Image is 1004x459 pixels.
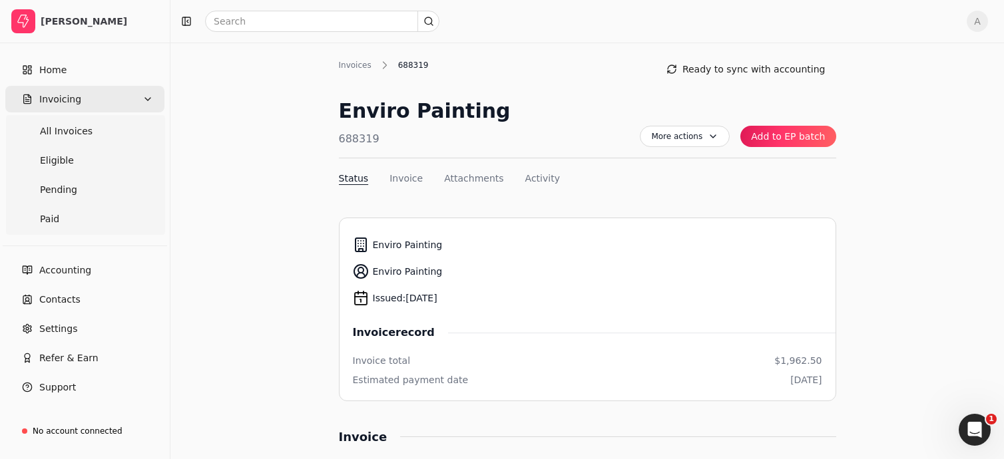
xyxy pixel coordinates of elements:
[959,414,991,446] iframe: Intercom live chat
[5,286,164,313] a: Contacts
[353,354,411,368] div: Invoice total
[8,147,162,174] a: Eligible
[5,86,164,112] button: Invoicing
[339,172,369,186] button: Status
[39,293,81,307] span: Contacts
[444,172,503,186] button: Attachments
[391,59,435,71] div: 688319
[41,15,158,28] div: [PERSON_NAME]
[39,63,67,77] span: Home
[373,291,437,305] span: Issued: [DATE]
[353,373,469,387] div: Estimated payment date
[5,57,164,83] a: Home
[339,131,511,147] div: 688319
[8,206,162,232] a: Paid
[740,126,836,147] button: Add to EP batch
[40,212,59,226] span: Paid
[5,374,164,400] button: Support
[39,263,91,277] span: Accounting
[373,238,443,252] span: Enviro Painting
[339,59,435,72] nav: Breadcrumb
[967,11,988,32] button: A
[353,325,448,341] span: Invoice record
[39,351,99,365] span: Refer & Earn
[33,425,123,437] div: No account connected
[8,118,162,144] a: All Invoices
[656,59,836,80] button: Ready to sync with accounting
[389,172,423,186] button: Invoice
[790,373,822,387] div: [DATE]
[525,172,560,186] button: Activity
[5,257,164,283] a: Accounting
[40,183,77,197] span: Pending
[40,124,93,138] span: All Invoices
[8,176,162,203] a: Pending
[339,59,378,71] div: Invoices
[40,154,74,168] span: Eligible
[986,414,997,424] span: 1
[373,265,443,279] span: Enviro Painting
[205,11,439,32] input: Search
[640,126,730,147] button: More actions
[5,315,164,342] a: Settings
[774,354,822,368] div: $1,962.50
[5,419,164,443] a: No account connected
[39,92,81,106] span: Invoicing
[39,381,76,394] span: Support
[339,428,401,446] div: Invoice
[39,322,77,336] span: Settings
[5,345,164,371] button: Refer & Earn
[339,96,511,126] div: Enviro Painting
